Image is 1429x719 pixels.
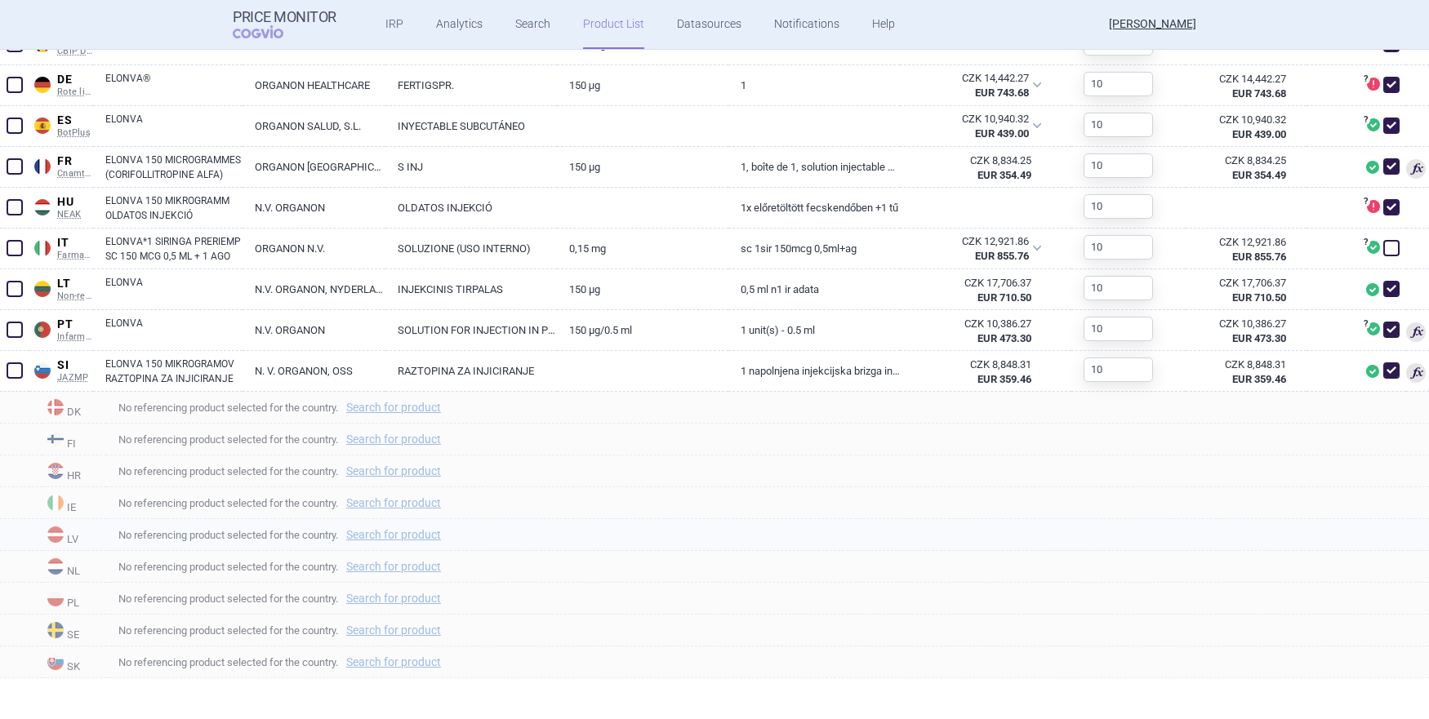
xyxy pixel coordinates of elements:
[243,310,385,350] a: N.V. ORGANON
[29,314,93,343] a: PTPTInfarmed Infomed
[728,65,900,105] a: 1
[118,588,1429,608] span: No referencing product selected for the country.
[912,276,1031,305] abbr: SP-CAU-010 Litva
[385,65,557,105] a: FERTIGSPR.
[243,269,385,309] a: N.V. ORGANON, NYDERLANDAI
[346,593,441,604] a: Search for product
[118,397,1429,417] span: No referencing product selected for the country.
[42,491,106,517] span: IE
[346,656,441,668] a: Search for product
[57,113,93,128] span: ES
[1084,113,1153,137] input: 10
[57,73,93,87] span: DE
[1084,194,1153,219] input: 10
[911,71,1029,86] div: CZK 14,442.27
[57,277,93,291] span: LT
[900,229,1052,269] div: CZK 12,921.86EUR 855.76
[42,523,106,548] span: LV
[557,147,728,187] a: 150 µg
[47,431,64,447] img: Finland
[42,555,106,580] span: NL
[47,590,64,606] img: Poland
[728,229,900,269] a: SC 1SIR 150MCG 0,5ML+AG
[243,106,385,146] a: ORGANON SALUD, S.L.
[34,281,51,297] img: Lithuania
[346,465,441,477] a: Search for product
[977,332,1031,344] strong: EUR 473.30
[34,199,51,215] img: Hungary
[57,331,93,343] span: Infarmed Infomed
[57,87,93,98] span: Rote liste
[57,46,93,57] span: CBIP DCI
[42,650,106,676] span: SK
[912,276,1031,291] div: CZK 17,706.37
[1232,169,1286,181] strong: EUR 354.49
[975,127,1029,140] strong: EUR 439.00
[911,112,1029,126] div: CZK 10,940.32
[912,153,1031,183] abbr: SP-CAU-010 Francie
[57,127,93,139] span: BotPlus
[29,273,93,302] a: LTLTNon-reimb. list
[57,154,93,169] span: FR
[1084,357,1153,382] input: 10
[118,525,1429,544] span: No referencing product selected for the country.
[1232,332,1286,344] strong: EUR 473.30
[346,497,441,508] a: Search for product
[385,269,557,309] a: INJEKCINIS TIRPALAS
[912,357,1031,387] abbr: SP-CAU-010 Slovinsko
[385,229,557,269] a: SOLUZIONE (USO INTERNO)
[1198,317,1286,331] div: CZK 10,386.27
[1198,276,1286,291] div: CZK 17,706.37
[1360,115,1370,125] span: ?
[233,25,306,38] span: COGVIO
[105,193,243,223] a: ELONVA 150 MIKROGRAMM OLDATOS INJEKCIÓ
[57,317,93,332] span: PT
[728,310,900,350] a: 1 unit(s) - 0.5 ml
[1406,363,1426,383] span: 2nd lowest price
[47,399,64,415] img: Denmark
[1084,72,1153,96] input: 10
[47,495,64,511] img: Ireland
[728,188,900,228] a: 1x előretöltött fecskendőben +1 tű
[900,65,1052,106] div: CZK 14,442.27EUR 743.68
[1198,113,1286,127] div: CZK 10,940.32
[977,169,1031,181] strong: EUR 354.49
[911,112,1029,141] abbr: SP-CAU-010 Španělsko
[118,493,1429,513] span: No referencing product selected for the country.
[1198,153,1286,168] div: CZK 8,834.25
[47,654,64,670] img: Slovakia
[34,158,51,175] img: France
[346,402,441,413] a: Search for product
[385,310,557,350] a: SOLUTION FOR INJECTION IN PRE-FILLED SYRINGE
[29,233,93,261] a: ITITFarmadati
[243,65,385,105] a: ORGANON HEALTHCARE
[1360,237,1370,247] span: ?
[1198,235,1286,250] div: CZK 12,921.86
[34,240,51,256] img: Italy
[57,372,93,384] span: JAZMP
[1084,153,1153,178] input: 10
[42,396,106,421] span: DK
[47,463,64,479] img: Croatia
[1406,322,1426,342] span: 3rd lowest price
[57,358,93,373] span: SI
[1198,357,1286,372] div: CZK 8,848.31
[34,322,51,338] img: Portugal
[1232,251,1286,263] strong: EUR 855.76
[1232,291,1286,304] strong: EUR 710.50
[911,234,1029,249] div: CZK 12,921.86
[1186,351,1307,393] a: CZK 8,848.31EUR 359.46
[243,229,385,269] a: ORGANON N.V.
[975,87,1029,99] strong: EUR 743.68
[29,192,93,220] a: HUHUNEAK
[557,65,728,105] a: 150 μg
[42,619,106,644] span: SE
[105,316,243,345] a: ELONVA
[1406,159,1426,179] span: Lowest price
[728,351,900,391] a: 1 napolnjena injekcijska brizga in 1 injekcijska igla
[977,373,1031,385] strong: EUR 359.46
[912,317,1031,346] abbr: SP-CAU-010 Portugalsko
[47,558,64,575] img: Netherlands
[118,652,1429,672] span: No referencing product selected for the country.
[346,561,441,572] a: Search for product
